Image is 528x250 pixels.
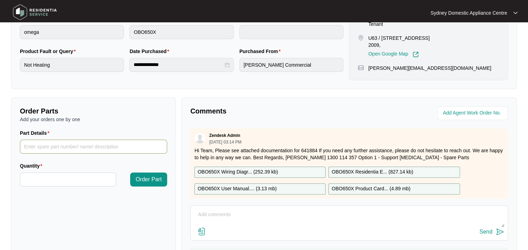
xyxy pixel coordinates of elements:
[239,25,343,39] input: Serial Number
[10,2,59,23] img: residentia service logo
[20,48,79,55] label: Product Fault or Query
[198,227,206,236] img: file-attachment-doc.svg
[20,58,124,72] input: Product Fault or Query
[20,116,167,123] p: Add your orders one by one
[20,140,167,154] input: Part Details
[129,25,233,39] input: Product Model
[368,65,491,72] p: [PERSON_NAME][EMAIL_ADDRESS][DOMAIN_NAME]
[412,51,419,58] img: Link-External
[239,58,343,72] input: Purchased From
[431,9,507,16] p: Sydney Domestic Appliance Centre
[209,140,241,144] p: [DATE] 03:14 PM
[20,162,45,169] label: Quantity
[358,65,364,71] img: map-pin
[136,175,162,184] span: Order Part
[332,168,413,176] p: OBO650X Residentia E... ( 827.14 kb )
[479,227,504,237] button: Send
[20,130,52,137] label: Part Details
[513,11,518,15] img: dropdown arrow
[20,106,167,116] p: Order Parts
[190,106,344,116] p: Comments
[134,61,223,68] input: Date Purchased
[358,35,364,41] img: map-pin
[332,185,410,193] p: OBO650X Product Card... ( 4.89 mb )
[129,48,172,55] label: Date Purchased
[368,35,440,49] p: U63 / [STREET_ADDRESS] 2009,
[496,228,504,236] img: send-icon.svg
[20,25,124,39] input: Brand
[443,109,504,117] input: Add Agent Work Order No.
[20,173,116,186] input: Quantity
[195,133,205,144] img: user.svg
[194,147,504,161] p: Hi Team, Please see attached documentation for 641884 If you need any further assistance, please ...
[209,133,240,138] p: Zendesk Admin
[368,51,418,58] a: Open Google Map
[198,168,278,176] p: OBO650X Wiring Diagr... ( 252.39 kb )
[198,185,276,193] p: OBO650X User Manual.... ( 3.13 mb )
[130,172,168,186] button: Order Part
[239,48,283,55] label: Purchased From
[479,229,492,235] div: Send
